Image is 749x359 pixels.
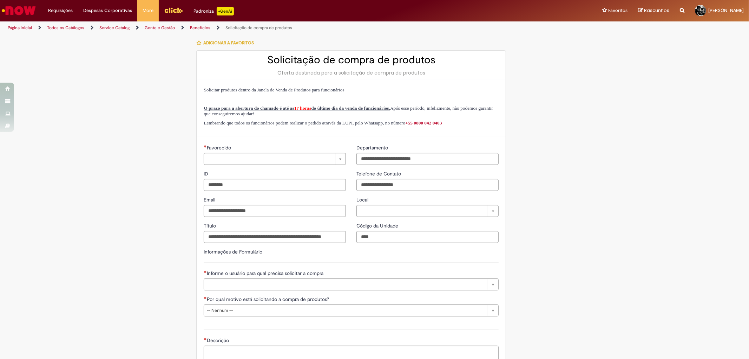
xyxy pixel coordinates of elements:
span: Lembrando que todos os funcionários podem realizar o pedido através da LUPI, pelo Whatsapp, no nú... [204,120,442,126]
div: Padroniza [193,7,234,15]
img: click_logo_yellow_360x200.png [164,5,183,15]
span: O prazo para a abertura do chamado é até as [204,105,294,111]
a: Página inicial [8,25,32,31]
a: +55 0800 042 0403 [405,120,442,126]
span: [PERSON_NAME] [708,7,744,13]
ul: Trilhas de página [5,21,494,34]
span: Necessários [204,145,207,148]
span: More [143,7,153,14]
a: Service Catalog [99,25,130,31]
input: Código da Unidade [356,231,499,243]
a: Solicitação de compra de produtos [225,25,292,31]
span: Telefone de Contato [356,171,402,177]
a: Todos os Catálogos [47,25,84,31]
img: ServiceNow [1,4,37,18]
a: Gente e Gestão [145,25,175,31]
input: Email [204,205,346,217]
input: ID [204,179,346,191]
span: Favoritos [608,7,628,14]
a: Limpar campo Informe o usuário para qual precisa solicitar a compra [204,278,499,290]
label: Informações de Formulário [204,249,262,255]
span: Necessários [204,296,207,299]
span: Após esse período, infelizmente, não podemos garantir que conseguiremos ajudar! [204,105,493,116]
span: Necessários [204,270,207,273]
p: +GenAi [217,7,234,15]
span: Adicionar a Favoritos [203,40,254,46]
span: Email [204,197,217,203]
span: Necessários [204,338,207,340]
div: Oferta destinada para a solicitação de compra de produtos [204,69,499,76]
span: Necessários - Informe o usuário para qual precisa solicitar a compra [207,270,325,276]
span: Por qual motivo está solicitando a compra de produtos? [207,296,330,302]
input: Departamento [356,153,499,165]
button: Adicionar a Favoritos [196,36,258,50]
span: ID [204,171,210,177]
span: Necessários - Favorecido [207,145,232,151]
span: Solicitar produtos dentro da Janela de Venda de Produtos para funcionários [204,87,344,92]
span: Descrição [207,337,230,344]
span: Rascunhos [644,7,669,14]
span: Local [356,197,370,203]
h2: Solicitação de compra de produtos [204,54,499,66]
a: Limpar campo Local [356,205,499,217]
span: -- Nenhum -- [207,305,484,316]
input: Telefone de Contato [356,179,499,191]
span: Departamento [356,145,389,151]
a: Limpar campo Favorecido [204,153,346,165]
span: do último dia da venda de funcionários. [311,105,390,111]
input: Título [204,231,346,243]
a: Rascunhos [638,7,669,14]
span: 17 horas [294,105,311,111]
span: Requisições [48,7,73,14]
span: Título [204,223,217,229]
a: Benefícios [190,25,210,31]
span: Despesas Corporativas [83,7,132,14]
span: Código da Unidade [356,223,400,229]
